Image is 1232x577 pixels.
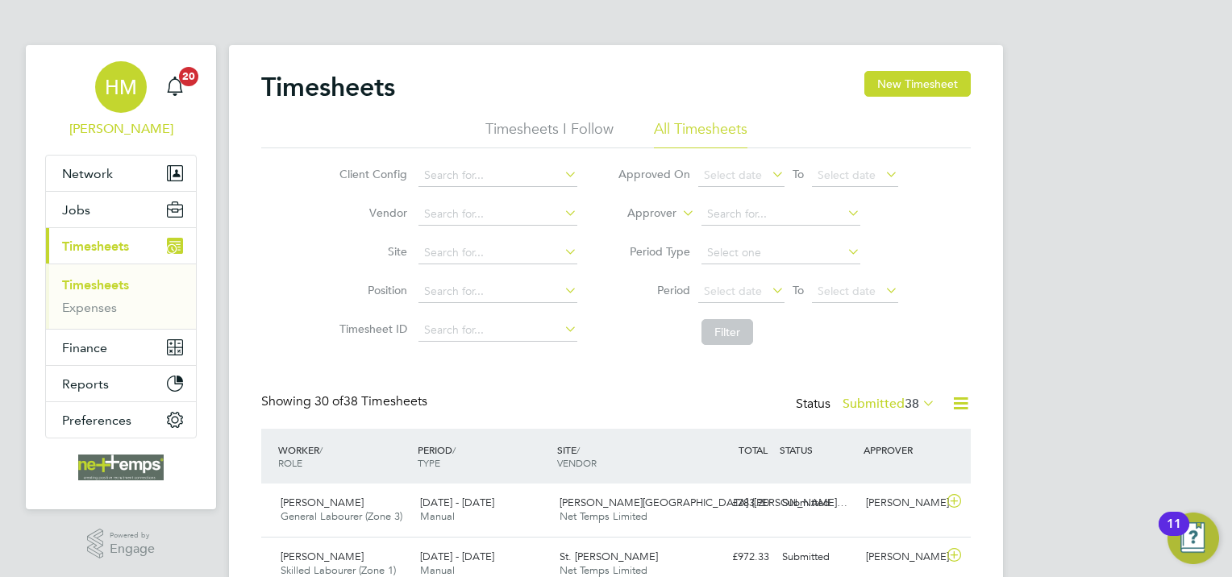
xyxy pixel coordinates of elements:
[78,455,164,480] img: net-temps-logo-retina.png
[110,529,155,542] span: Powered by
[335,205,407,220] label: Vendor
[26,45,216,509] nav: Main navigation
[420,550,494,563] span: [DATE] - [DATE]
[560,509,647,523] span: Net Temps Limited
[87,529,156,559] a: Powered byEngage
[261,393,431,410] div: Showing
[179,67,198,86] span: 20
[452,443,456,456] span: /
[62,239,129,254] span: Timesheets
[46,264,196,329] div: Timesheets
[46,192,196,227] button: Jobs
[418,242,577,264] input: Search for...
[788,280,809,301] span: To
[414,435,553,477] div: PERIOD
[62,202,90,218] span: Jobs
[62,376,109,392] span: Reports
[418,203,577,226] input: Search for...
[335,167,407,181] label: Client Config
[46,366,196,401] button: Reports
[278,456,302,469] span: ROLE
[46,330,196,365] button: Finance
[560,550,658,563] span: St. [PERSON_NAME]
[314,393,427,409] span: 38 Timesheets
[618,167,690,181] label: Approved On
[418,164,577,187] input: Search for...
[420,563,455,577] span: Manual
[859,435,943,464] div: APPROVER
[335,244,407,259] label: Site
[692,544,776,571] div: £972.33
[618,283,690,297] label: Period
[319,443,323,456] span: /
[818,284,876,298] span: Select date
[281,496,364,509] span: [PERSON_NAME]
[739,443,768,456] span: TOTAL
[560,563,647,577] span: Net Temps Limited
[159,61,191,113] a: 20
[776,435,859,464] div: STATUS
[335,322,407,336] label: Timesheet ID
[576,443,580,456] span: /
[46,228,196,264] button: Timesheets
[1167,524,1181,545] div: 11
[281,563,396,577] span: Skilled Labourer (Zone 1)
[485,119,614,148] li: Timesheets I Follow
[859,544,943,571] div: [PERSON_NAME]
[864,71,971,97] button: New Timesheet
[420,509,455,523] span: Manual
[418,456,440,469] span: TYPE
[45,455,197,480] a: Go to home page
[62,413,131,428] span: Preferences
[314,393,343,409] span: 30 of
[110,542,155,556] span: Engage
[62,340,107,355] span: Finance
[553,435,693,477] div: SITE
[274,435,414,477] div: WORKER
[62,300,117,315] a: Expenses
[335,283,407,297] label: Position
[281,550,364,563] span: [PERSON_NAME]
[45,119,197,139] span: Holly McCarroll
[418,319,577,342] input: Search for...
[701,242,860,264] input: Select one
[704,284,762,298] span: Select date
[796,393,939,416] div: Status
[62,277,129,293] a: Timesheets
[261,71,395,103] h2: Timesheets
[701,203,860,226] input: Search for...
[692,490,776,517] div: £283.20
[618,244,690,259] label: Period Type
[701,319,753,345] button: Filter
[843,396,935,412] label: Submitted
[557,456,597,469] span: VENDOR
[905,396,919,412] span: 38
[420,496,494,509] span: [DATE] - [DATE]
[46,156,196,191] button: Network
[560,496,847,509] span: [PERSON_NAME][GEOGRAPHIC_DATA] ([PERSON_NAME]…
[105,77,137,98] span: HM
[654,119,747,148] li: All Timesheets
[604,205,676,222] label: Approver
[281,509,402,523] span: General Labourer (Zone 3)
[418,280,577,303] input: Search for...
[1167,513,1219,564] button: Open Resource Center, 11 new notifications
[45,61,197,139] a: HM[PERSON_NAME]
[818,168,876,182] span: Select date
[776,544,859,571] div: Submitted
[788,164,809,185] span: To
[704,168,762,182] span: Select date
[62,166,113,181] span: Network
[46,402,196,438] button: Preferences
[776,490,859,517] div: Submitted
[859,490,943,517] div: [PERSON_NAME]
